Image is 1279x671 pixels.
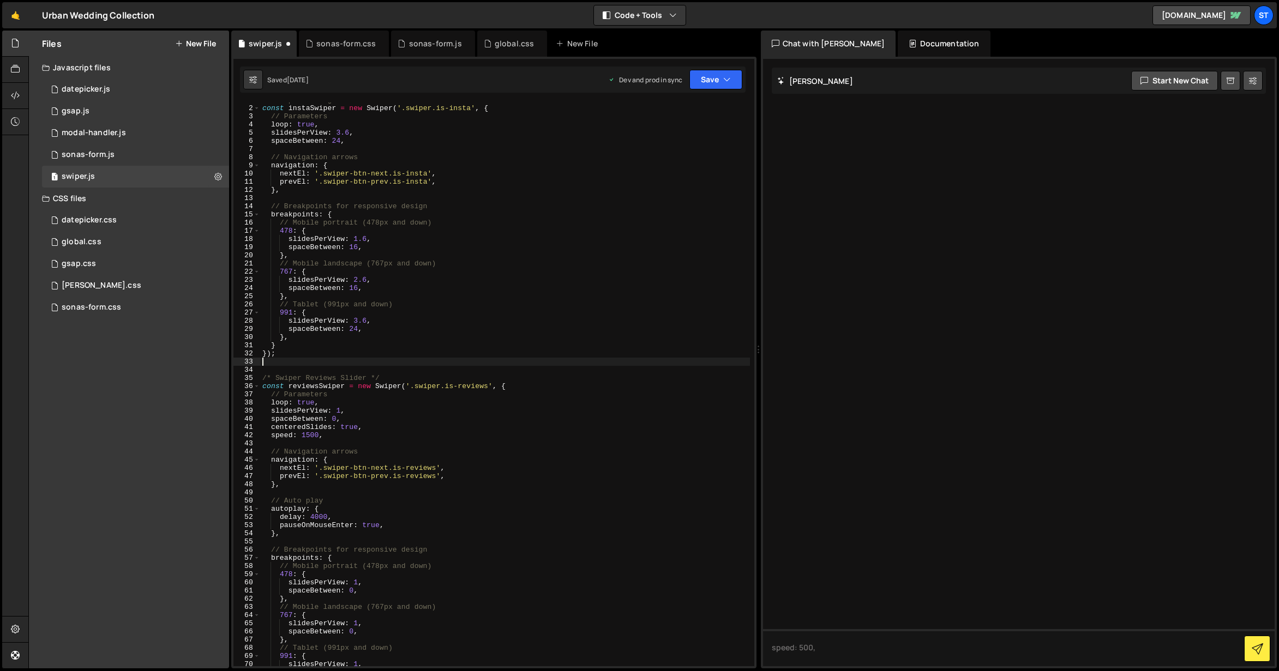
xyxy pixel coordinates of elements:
[233,170,260,178] div: 10
[287,75,309,84] div: [DATE]
[556,38,602,49] div: New File
[42,231,229,253] div: 16370/44271.css
[233,529,260,537] div: 54
[233,104,260,112] div: 2
[233,636,260,644] div: 67
[42,253,229,275] div: 16370/44273.css
[233,554,260,562] div: 57
[233,325,260,333] div: 29
[233,219,260,227] div: 16
[233,317,260,325] div: 28
[29,57,229,78] div: Javascript files
[233,472,260,480] div: 47
[233,268,260,276] div: 22
[233,619,260,627] div: 65
[62,259,96,269] div: gsap.css
[233,227,260,235] div: 17
[233,341,260,349] div: 31
[233,194,260,202] div: 13
[42,297,229,318] div: sonas-form.css
[233,456,260,464] div: 45
[898,31,990,57] div: Documentation
[233,390,260,398] div: 37
[233,407,260,415] div: 39
[233,497,260,505] div: 50
[233,349,260,358] div: 32
[233,382,260,390] div: 36
[316,38,376,49] div: sonas-form.css
[777,76,853,86] h2: [PERSON_NAME]
[2,2,29,28] a: 🤙
[233,480,260,488] div: 48
[233,627,260,636] div: 66
[233,235,260,243] div: 18
[233,587,260,595] div: 61
[233,652,260,660] div: 69
[233,488,260,497] div: 49
[594,5,686,25] button: Code + Tools
[233,415,260,423] div: 40
[62,172,95,182] div: swiper.js
[233,112,260,120] div: 3
[62,281,141,291] div: [PERSON_NAME].css
[495,38,535,49] div: global.css
[62,128,126,138] div: modal-handler.js
[233,431,260,439] div: 42
[233,202,260,210] div: 14
[233,570,260,578] div: 59
[233,309,260,317] div: 27
[62,106,89,116] div: gsap.js
[233,251,260,259] div: 20
[42,9,154,22] div: Urban Wedding Collection
[233,603,260,611] div: 63
[249,38,282,49] div: swiper.js
[233,595,260,603] div: 62
[233,366,260,374] div: 34
[233,276,260,284] div: 23
[233,464,260,472] div: 46
[1152,5,1251,25] a: [DOMAIN_NAME]
[42,209,229,231] div: 16370/44274.css
[233,521,260,529] div: 53
[62,84,110,94] div: datepicker.js
[233,292,260,300] div: 25
[233,423,260,431] div: 41
[42,100,229,122] div: 16370/44268.js
[1254,5,1274,25] a: st
[62,303,121,312] div: sonas-form.css
[233,300,260,309] div: 26
[233,578,260,587] div: 60
[409,38,462,49] div: sonas-form.js
[42,166,229,188] div: 16370/44267.js
[233,611,260,619] div: 64
[233,178,260,186] div: 11
[689,70,742,89] button: Save
[761,31,896,57] div: Chat with [PERSON_NAME]
[42,122,229,144] div: 16370/44270.js
[233,243,260,251] div: 19
[233,145,260,153] div: 7
[233,398,260,407] div: 38
[233,562,260,570] div: 58
[233,505,260,513] div: 51
[608,75,682,84] div: Dev and prod in sync
[233,161,260,170] div: 9
[233,358,260,366] div: 33
[233,333,260,341] div: 30
[267,75,309,84] div: Saved
[42,38,62,50] h2: Files
[62,215,117,225] div: datepicker.css
[62,237,101,247] div: global.css
[233,129,260,137] div: 5
[233,439,260,448] div: 43
[42,78,229,100] div: 16370/44269.js
[1131,71,1218,90] button: Start new chat
[233,644,260,652] div: 68
[233,284,260,292] div: 24
[233,186,260,194] div: 12
[42,275,229,297] div: 16370/44272.css
[233,210,260,219] div: 15
[62,150,115,160] div: sonas-form.js
[233,537,260,546] div: 55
